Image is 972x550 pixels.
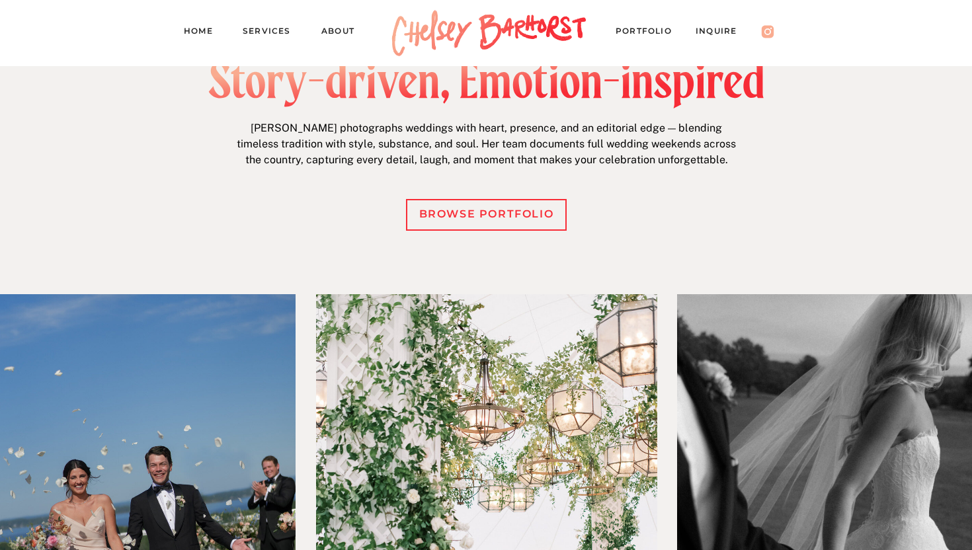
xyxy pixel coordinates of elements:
[413,205,560,224] a: browse portfolio
[184,24,223,42] a: Home
[321,24,367,42] a: About
[243,24,302,42] a: Services
[696,24,750,42] a: Inquire
[616,24,684,42] a: PORTFOLIO
[232,120,741,172] p: [PERSON_NAME] photographs weddings with heart, presence, and an editorial edge — blending timeles...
